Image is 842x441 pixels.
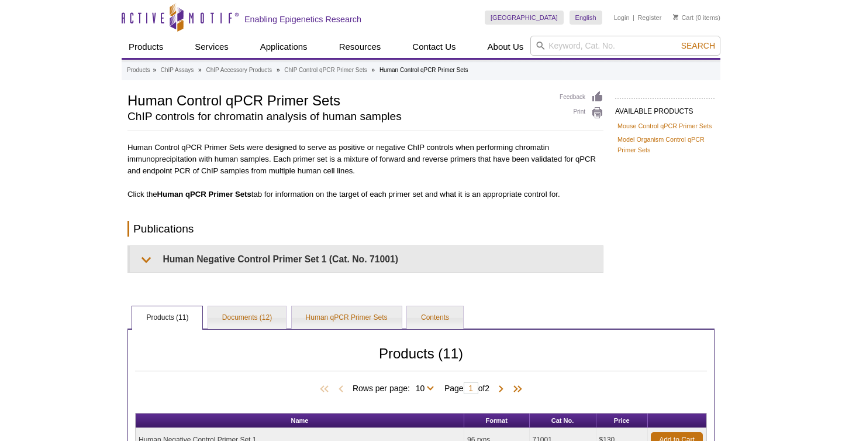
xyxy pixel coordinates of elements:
span: First Page [318,384,335,395]
a: About Us [481,36,531,58]
a: Resources [332,36,388,58]
a: Feedback [560,91,603,104]
th: Cat No. [530,413,596,428]
span: Previous Page [335,384,347,395]
a: Cart [673,13,693,22]
th: Price [596,413,648,428]
li: » [277,67,280,73]
li: » [198,67,202,73]
button: Search [678,40,719,51]
li: | [633,11,634,25]
li: » [372,67,375,73]
summary: Human Negative Control Primer Set 1 (Cat. No. 71001) [130,246,603,272]
a: Contents [407,306,463,330]
h2: Enabling Epigenetics Research [244,14,361,25]
span: Last Page [507,384,524,395]
p: Human Control qPCR Primer Sets were designed to serve as positive or negative ChIP controls when ... [127,138,603,177]
span: Rows per page: [353,382,439,394]
th: Name [136,413,464,428]
a: Model Organism Control qPCR Primer Sets [617,134,712,155]
span: Search [681,41,715,50]
span: Page of [439,382,495,394]
a: ChIP Accessory Products [206,65,272,76]
h2: ChIP controls for chromatin analysis of human samples [127,111,548,122]
a: Applications [253,36,315,58]
a: Documents (12) [208,306,286,330]
a: Human qPCR Primer Sets [292,306,402,330]
span: Next Page [495,384,507,395]
a: Services [188,36,236,58]
img: Your Cart [673,14,678,20]
p: Click the tab for information on the target of each primer set and what it is an appropriate cont... [127,189,603,200]
b: Human qPCR Primer Sets [157,190,251,199]
h2: Products (11) [135,348,707,371]
a: Mouse Control qPCR Primer Sets [617,121,712,131]
a: Products (11) [132,306,202,330]
li: » [153,67,156,73]
li: (0 items) [673,11,720,25]
th: Format [464,413,530,428]
li: Human Control qPCR Primer Sets [379,67,468,73]
a: Contact Us [405,36,463,58]
a: Register [637,13,661,22]
a: Products [122,36,170,58]
a: Products [127,65,150,76]
a: Print [560,107,603,119]
a: ChIP Control qPCR Primer Sets [284,65,367,76]
a: [GEOGRAPHIC_DATA] [485,11,564,25]
a: ChIP Assays [161,65,194,76]
span: 2 [485,384,489,393]
h2: AVAILABLE PRODUCTS [615,98,715,119]
input: Keyword, Cat. No. [530,36,720,56]
h1: Human Control qPCR Primer Sets [127,91,548,108]
a: Login [614,13,630,22]
h2: Publications [127,221,603,237]
a: English [570,11,602,25]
